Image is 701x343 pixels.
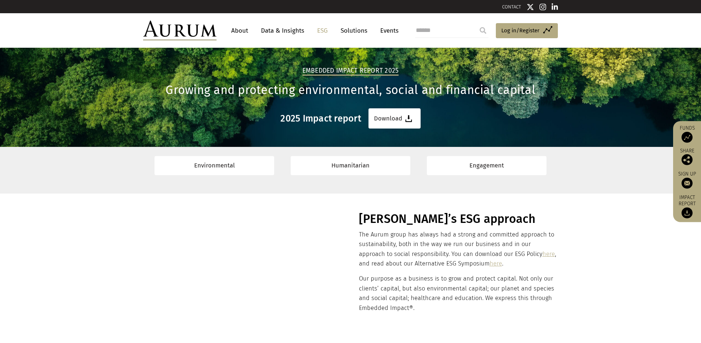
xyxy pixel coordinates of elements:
[552,3,558,11] img: Linkedin icon
[359,274,556,313] p: Our purpose as a business is to grow and protect capital. Not only our clients’ capital, but also...
[540,3,546,11] img: Instagram icon
[143,83,558,97] h1: Growing and protecting environmental, social and financial capital
[677,171,697,189] a: Sign up
[677,194,697,219] a: Impact report
[313,24,331,37] a: ESG
[143,21,217,40] img: Aurum
[682,178,693,189] img: Sign up to our newsletter
[490,260,502,267] a: here
[542,250,555,257] a: here
[476,23,490,38] input: Submit
[228,24,252,37] a: About
[677,125,697,143] a: Funds
[682,154,693,165] img: Share this post
[527,3,534,11] img: Twitter icon
[677,148,697,165] div: Share
[359,230,556,269] p: The Aurum group has always had a strong and committed approach to sustainability, both in the way...
[359,212,556,226] h1: [PERSON_NAME]’s ESG approach
[496,23,558,39] a: Log in/Register
[682,132,693,143] img: Access Funds
[302,67,399,76] h2: Embedded Impact report 2025
[280,113,361,124] h3: 2025 Impact report
[257,24,308,37] a: Data & Insights
[155,156,274,175] a: Environmental
[368,108,421,129] a: Download
[502,4,521,10] a: CONTACT
[377,24,399,37] a: Events
[427,156,546,175] a: Engagement
[501,26,540,35] span: Log in/Register
[337,24,371,37] a: Solutions
[291,156,410,175] a: Humanitarian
